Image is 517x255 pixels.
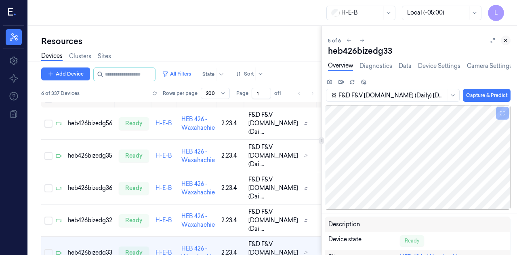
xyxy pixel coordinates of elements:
div: 2.23.4 [221,216,242,225]
a: Devices [41,52,63,61]
a: Clusters [69,52,91,61]
div: heb426bizedg36 [68,184,112,192]
span: F&D F&V [DOMAIN_NAME] (Dai ... [248,208,301,233]
a: Camera Settings [467,62,512,70]
a: H-E-B [156,184,172,192]
button: Select row [44,120,53,128]
div: ready [119,150,149,162]
button: Select row [44,152,53,160]
div: 2.23.4 [221,119,242,128]
span: 5 of 6 [328,37,341,44]
span: Page [236,90,248,97]
a: Overview [328,61,353,71]
a: H-E-B [156,152,172,159]
span: F&D F&V [DOMAIN_NAME] (Dai ... [248,143,301,169]
div: 2.23.4 [221,152,242,160]
div: Resources [41,36,321,47]
a: Data [399,62,412,70]
span: 6 of 337 Devices [41,90,80,97]
div: ready [119,117,149,130]
div: Ready [400,235,424,247]
div: heb426bizedg35 [68,152,112,160]
a: Sites [98,52,111,61]
button: Select row [44,217,53,225]
a: Diagnostics [359,62,392,70]
a: HEB 426 - Waxahachie [181,180,215,196]
div: Description [328,220,400,229]
div: heb426bizedg56 [68,119,112,128]
div: ready [119,182,149,195]
button: Add Device [41,67,90,80]
div: heb426bizedg33 [328,45,511,57]
button: Select row [44,184,53,192]
a: H-E-B [156,217,172,224]
span: F&D F&V [DOMAIN_NAME] (Dai ... [248,111,301,136]
button: Capture & Predict [463,89,511,102]
span: F&D F&V [DOMAIN_NAME] (Dai ... [248,175,301,201]
nav: pagination [294,88,318,99]
button: L [488,5,504,21]
div: Device state [328,235,400,247]
button: All Filters [159,67,194,80]
div: heb426bizedg32 [68,216,112,225]
a: H-E-B [156,120,172,127]
a: HEB 426 - Waxahachie [181,116,215,131]
a: HEB 426 - Waxahachie [181,213,215,228]
div: 2.23.4 [221,184,242,192]
a: Device Settings [418,62,460,70]
p: Rows per page [163,90,198,97]
div: ready [119,214,149,227]
a: HEB 426 - Waxahachie [181,148,215,164]
span: of 1 [274,90,287,97]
